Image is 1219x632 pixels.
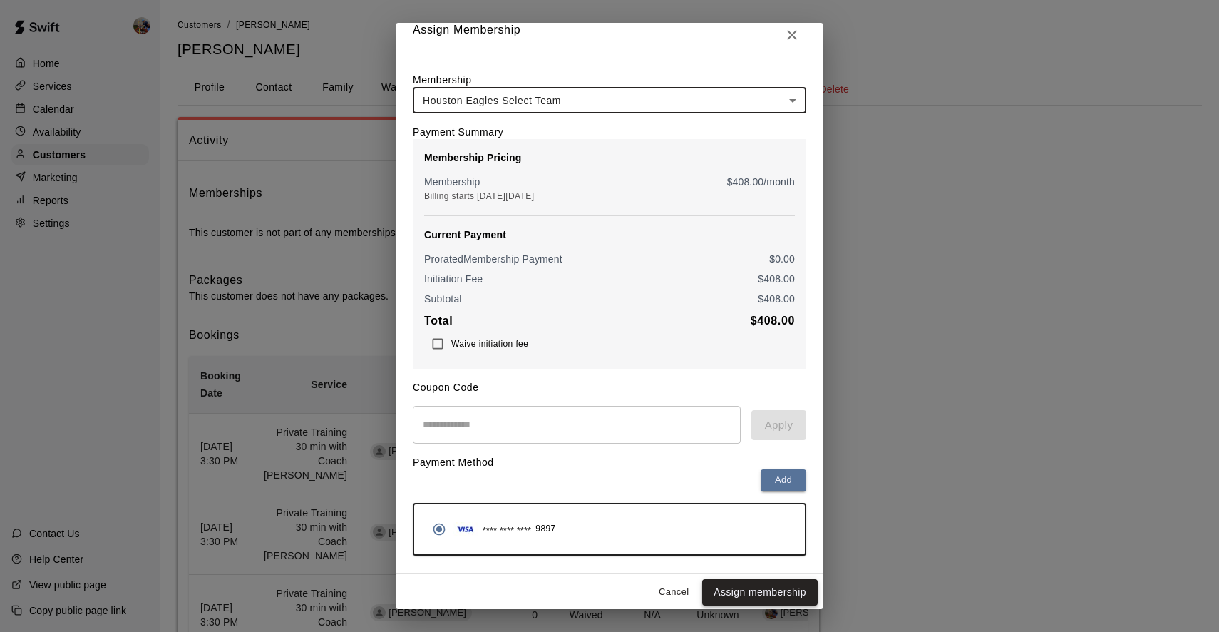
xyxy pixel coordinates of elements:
[424,191,534,201] span: Billing starts [DATE][DATE]
[758,292,795,306] p: $ 408.00
[651,581,696,603] button: Cancel
[751,315,795,327] b: $ 408.00
[413,382,479,393] label: Coupon Code
[413,87,806,113] div: Houston Eagles Select Team
[453,522,478,536] img: Credit card brand logo
[451,339,528,349] span: Waive initiation fee
[727,175,795,189] p: $ 408.00 /month
[413,126,503,138] label: Payment Summary
[424,292,462,306] p: Subtotal
[778,21,806,49] button: Close
[769,252,795,266] p: $ 0.00
[424,228,795,242] p: Current Payment
[396,9,823,61] h2: Assign Membership
[761,469,806,491] button: Add
[424,151,795,165] p: Membership Pricing
[424,175,480,189] p: Membership
[424,272,483,286] p: Initiation Fee
[535,522,555,536] span: 9897
[758,272,795,286] p: $ 408.00
[413,74,472,86] label: Membership
[424,315,453,327] b: Total
[413,457,494,468] label: Payment Method
[702,579,818,606] button: Assign membership
[424,252,562,266] p: Prorated Membership Payment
